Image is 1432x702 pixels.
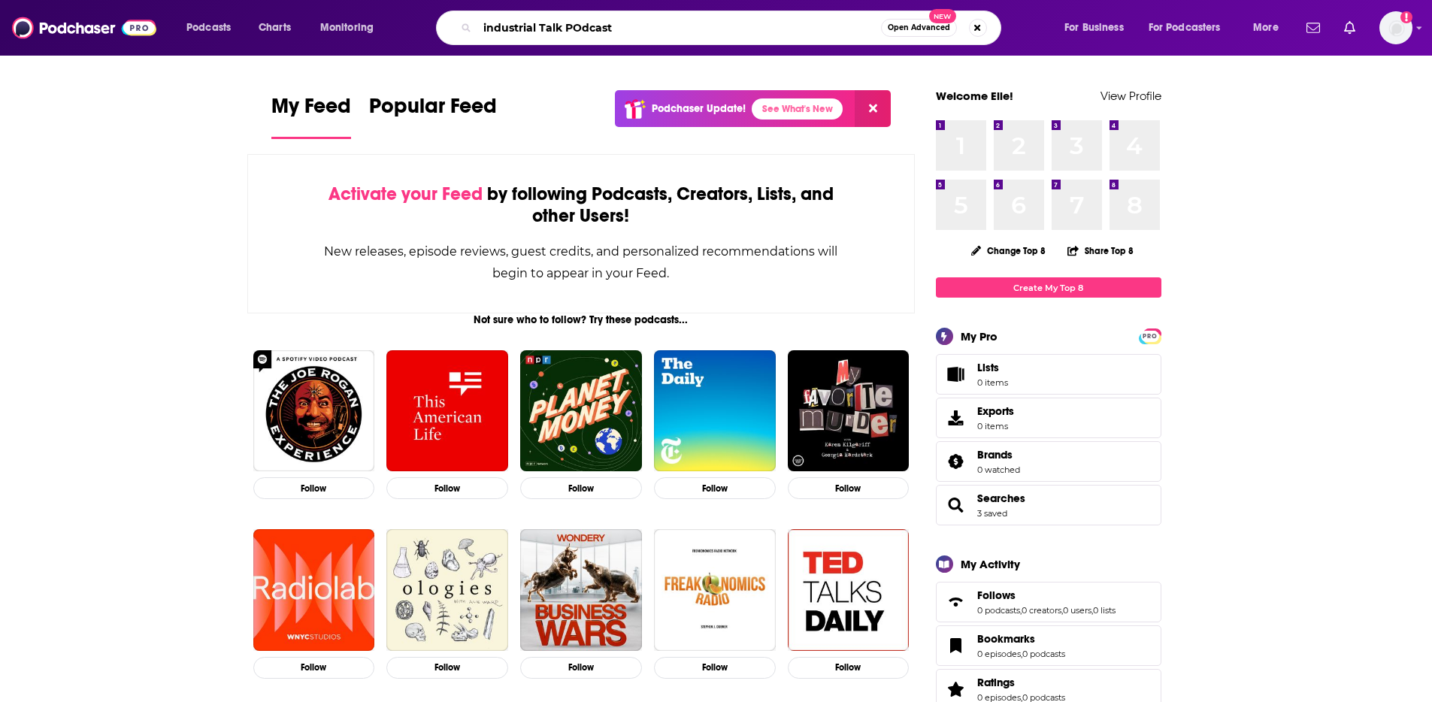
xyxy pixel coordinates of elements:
span: For Business [1064,17,1124,38]
button: Follow [253,657,375,679]
span: My Feed [271,93,351,128]
svg: Add a profile image [1400,11,1412,23]
span: 0 items [977,421,1014,431]
span: Monitoring [320,17,374,38]
a: Show notifications dropdown [1338,15,1361,41]
div: My Pro [961,329,998,343]
span: Ratings [977,676,1015,689]
a: 0 podcasts [977,605,1020,616]
span: Searches [977,492,1025,505]
a: View Profile [1100,89,1161,103]
button: Follow [788,657,910,679]
a: Ratings [941,679,971,700]
button: Follow [788,477,910,499]
a: 0 watched [977,464,1020,475]
span: Exports [977,404,1014,418]
span: Lists [941,364,971,385]
p: Podchaser Update! [652,102,746,115]
button: Show profile menu [1379,11,1412,44]
span: Follows [936,582,1161,622]
span: Exports [941,407,971,428]
div: Not sure who to follow? Try these podcasts... [247,313,916,326]
a: Lists [936,354,1161,395]
span: Lists [977,361,999,374]
span: Popular Feed [369,93,497,128]
img: My Favorite Murder with Karen Kilgariff and Georgia Hardstark [788,350,910,472]
input: Search podcasts, credits, & more... [477,16,881,40]
button: open menu [310,16,393,40]
a: Searches [941,495,971,516]
a: Show notifications dropdown [1300,15,1326,41]
span: , [1091,605,1093,616]
a: Welcome Elle! [936,89,1013,103]
img: TED Talks Daily [788,529,910,651]
span: PRO [1141,331,1159,342]
button: open menu [1054,16,1143,40]
button: Share Top 8 [1067,236,1134,265]
span: Bookmarks [977,632,1035,646]
span: Activate your Feed [328,183,483,205]
a: Follows [977,589,1116,602]
img: Planet Money [520,350,642,472]
img: The Daily [654,350,776,472]
img: Radiolab [253,529,375,651]
button: open menu [1139,16,1243,40]
span: Bookmarks [936,625,1161,666]
a: Charts [249,16,300,40]
button: Open AdvancedNew [881,19,957,37]
span: 0 items [977,377,1008,388]
span: More [1253,17,1279,38]
button: Follow [253,477,375,499]
a: My Feed [271,93,351,139]
button: Follow [386,657,508,679]
span: Podcasts [186,17,231,38]
a: 0 lists [1093,605,1116,616]
img: User Profile [1379,11,1412,44]
img: Business Wars [520,529,642,651]
button: Follow [520,657,642,679]
a: 0 users [1063,605,1091,616]
img: This American Life [386,350,508,472]
button: open menu [176,16,250,40]
a: Exports [936,398,1161,438]
span: Open Advanced [888,24,950,32]
span: Brands [936,441,1161,482]
span: Charts [259,17,291,38]
a: 3 saved [977,508,1007,519]
a: 0 episodes [977,649,1021,659]
img: Freakonomics Radio [654,529,776,651]
a: Follows [941,592,971,613]
a: Ologies with Alie Ward [386,529,508,651]
span: Follows [977,589,1016,602]
a: Create My Top 8 [936,277,1161,298]
button: Change Top 8 [962,241,1055,260]
div: New releases, episode reviews, guest credits, and personalized recommendations will begin to appe... [323,241,840,284]
a: Brands [977,448,1020,461]
span: New [929,9,956,23]
button: Follow [654,657,776,679]
span: , [1020,605,1022,616]
span: Lists [977,361,1008,374]
button: Follow [386,477,508,499]
div: My Activity [961,557,1020,571]
a: 0 creators [1022,605,1061,616]
img: Podchaser - Follow, Share and Rate Podcasts [12,14,156,42]
span: , [1021,649,1022,659]
a: See What's New [752,98,843,120]
span: Logged in as elleb2btech [1379,11,1412,44]
span: , [1061,605,1063,616]
a: 0 podcasts [1022,649,1065,659]
button: Follow [520,477,642,499]
a: Bookmarks [941,635,971,656]
img: The Joe Rogan Experience [253,350,375,472]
